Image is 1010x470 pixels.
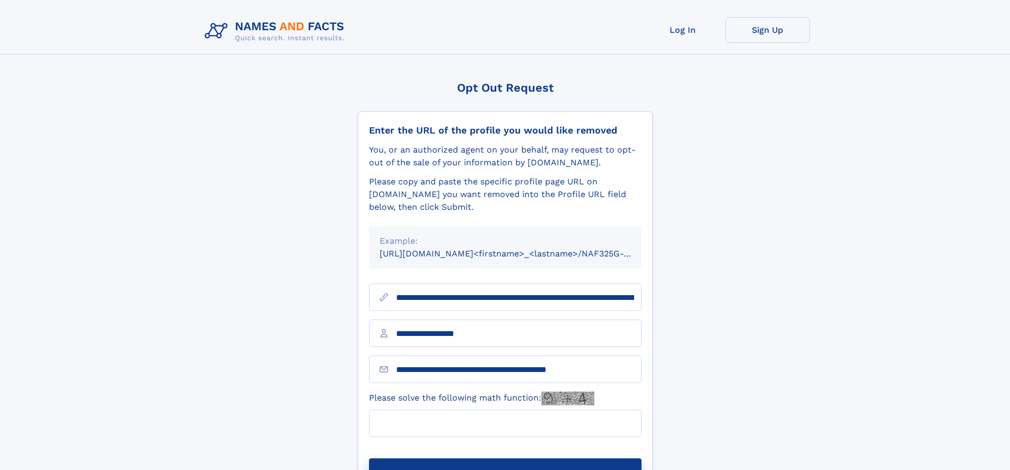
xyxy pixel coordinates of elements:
[725,17,810,43] a: Sign Up
[358,81,653,94] div: Opt Out Request
[369,175,642,214] div: Please copy and paste the specific profile page URL on [DOMAIN_NAME] you want removed into the Pr...
[380,235,631,247] div: Example:
[640,17,725,43] a: Log In
[369,144,642,169] div: You, or an authorized agent on your behalf, may request to opt-out of the sale of your informatio...
[200,17,353,46] img: Logo Names and Facts
[369,125,642,136] div: Enter the URL of the profile you would like removed
[369,392,594,405] label: Please solve the following math function:
[380,249,662,259] small: [URL][DOMAIN_NAME]<firstname>_<lastname>/NAF325G-xxxxxxxx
